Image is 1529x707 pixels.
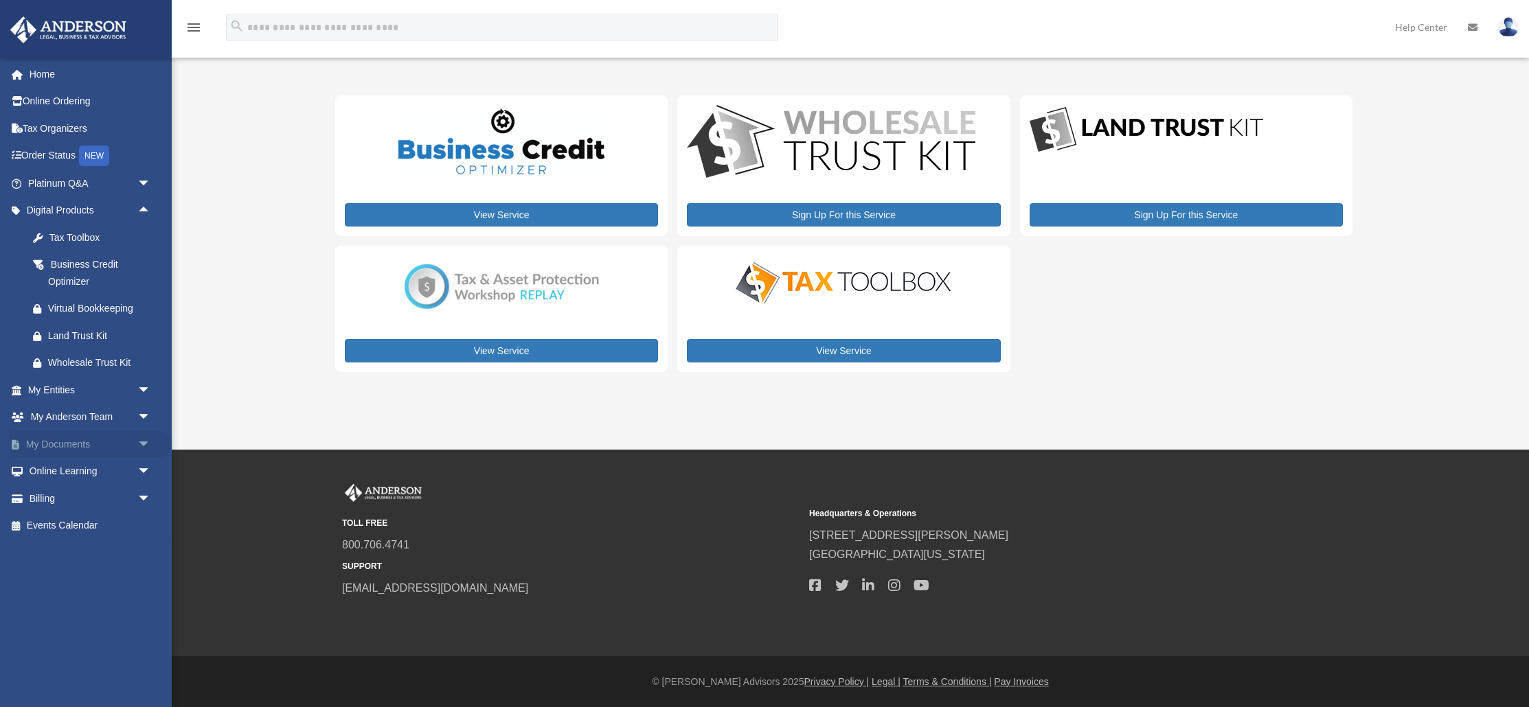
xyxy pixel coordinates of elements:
img: Anderson Advisors Platinum Portal [342,484,424,502]
a: Online Learningarrow_drop_down [10,458,172,485]
a: 800.706.4741 [342,539,409,550]
div: Tax Toolbox [48,229,148,246]
a: Virtual Bookkeeping [19,295,165,323]
a: View Service [345,203,658,227]
a: Online Ordering [10,88,172,115]
a: View Service [687,339,1000,362]
a: Terms & Conditions | [903,676,992,687]
div: Business Credit Optimizer [48,256,148,290]
a: Land Trust Kit [19,322,165,349]
span: arrow_drop_down [137,458,165,486]
span: arrow_drop_down [137,485,165,513]
img: LandTrust_lgo-1.jpg [1030,105,1263,155]
a: My Entitiesarrow_drop_down [10,376,172,404]
a: Privacy Policy | [804,676,870,687]
a: Sign Up For this Service [687,203,1000,227]
a: [STREET_ADDRESS][PERSON_NAME] [809,529,1008,541]
a: Pay Invoices [994,676,1048,687]
span: arrow_drop_down [137,430,165,459]
a: Tax Organizers [10,115,172,142]
a: Events Calendar [10,512,172,540]
div: Land Trust Kit [48,327,148,345]
a: View Service [345,339,658,362]
a: My Documentsarrow_drop_down [10,430,172,458]
div: © [PERSON_NAME] Advisors 2025 [172,673,1529,691]
a: Business Credit Optimizer [19,251,165,295]
div: NEW [79,146,109,166]
a: My Anderson Teamarrow_drop_down [10,404,172,431]
div: Wholesale Trust Kit [48,354,148,371]
a: Sign Up For this Service [1030,203,1343,227]
small: SUPPORT [342,559,800,574]
a: [EMAIL_ADDRESS][DOMAIN_NAME] [342,582,528,594]
a: Wholesale Trust Kit [19,349,165,377]
a: Order StatusNEW [10,142,172,170]
img: Anderson Advisors Platinum Portal [6,16,131,43]
a: [GEOGRAPHIC_DATA][US_STATE] [809,548,985,560]
a: Home [10,60,172,88]
a: Platinum Q&Aarrow_drop_down [10,170,172,197]
small: TOLL FREE [342,516,800,531]
small: Headquarters & Operations [809,507,1267,521]
a: menu [185,24,202,36]
img: User Pic [1498,17,1519,37]
a: Tax Toolbox [19,224,165,251]
img: WS-Trust-Kit-lgo-1.jpg [687,105,975,181]
span: arrow_drop_down [137,404,165,432]
i: menu [185,19,202,36]
a: Digital Productsarrow_drop_up [10,197,165,224]
div: Virtual Bookkeeping [48,300,148,317]
span: arrow_drop_up [137,197,165,225]
span: arrow_drop_down [137,376,165,404]
a: Legal | [872,676,901,687]
a: Billingarrow_drop_down [10,485,172,512]
i: search [229,19,245,34]
span: arrow_drop_down [137,170,165,198]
